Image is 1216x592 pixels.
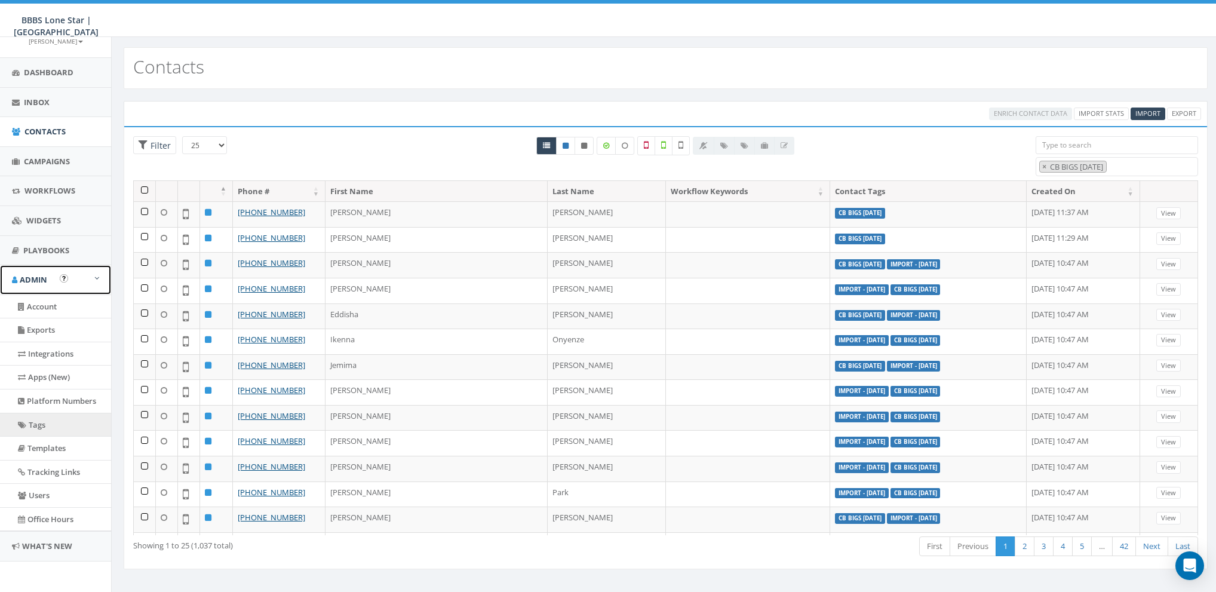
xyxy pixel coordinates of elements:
[326,379,548,405] td: [PERSON_NAME]
[23,245,69,256] span: Playbooks
[950,536,996,556] a: Previous
[615,137,634,155] label: Data not Enriched
[326,532,548,558] td: [PERSON_NAME]
[835,513,885,524] label: CB BIGS [DATE]
[1156,410,1181,423] a: View
[1027,227,1140,253] td: [DATE] 11:29 AM
[1156,512,1181,524] a: View
[887,513,941,524] label: Import - [DATE]
[326,354,548,380] td: Jemima
[238,334,305,345] a: [PHONE_NUMBER]
[326,278,548,303] td: [PERSON_NAME]
[1027,181,1140,202] th: Created On: activate to sort column ascending
[835,488,889,499] label: Import - [DATE]
[890,386,941,397] label: CB BIGS [DATE]
[133,136,176,155] span: Advance Filter
[835,234,885,244] label: CB BIGS [DATE]
[326,481,548,507] td: [PERSON_NAME]
[655,136,673,155] label: Validated
[1156,207,1181,220] a: View
[890,284,941,295] label: CB BIGS [DATE]
[835,361,885,372] label: CB BIGS [DATE]
[548,456,666,481] td: [PERSON_NAME]
[1027,379,1140,405] td: [DATE] 10:47 AM
[1040,161,1049,173] button: Remove item
[835,412,889,422] label: Import - [DATE]
[1135,109,1160,118] span: Import
[835,208,885,219] label: CB BIGS [DATE]
[548,278,666,303] td: [PERSON_NAME]
[1027,405,1140,431] td: [DATE] 10:47 AM
[548,201,666,227] td: [PERSON_NAME]
[238,360,305,370] a: [PHONE_NUMBER]
[1027,456,1140,481] td: [DATE] 10:47 AM
[548,481,666,507] td: Park
[887,310,941,321] label: Import - [DATE]
[835,437,889,447] label: Import - [DATE]
[1027,507,1140,532] td: [DATE] 10:47 AM
[1027,303,1140,329] td: [DATE] 10:47 AM
[890,437,941,447] label: CB BIGS [DATE]
[1156,258,1181,271] a: View
[536,137,557,155] a: All contacts
[326,329,548,354] td: Ikenna
[24,67,73,78] span: Dashboard
[1156,487,1181,499] a: View
[326,507,548,532] td: [PERSON_NAME]
[14,14,99,38] span: BBBS Lone Star | [GEOGRAPHIC_DATA]
[672,136,690,155] label: Not Validated
[548,329,666,354] td: Onyenze
[835,284,889,295] label: Import - [DATE]
[887,361,941,372] label: Import - [DATE]
[890,412,941,422] label: CB BIGS [DATE]
[1156,436,1181,449] a: View
[919,536,950,556] a: First
[835,462,889,473] label: Import - [DATE]
[24,185,75,196] span: Workflows
[581,142,587,149] i: This phone number is unsubscribed and has opted-out of all texts.
[597,137,616,155] label: Data Enriched
[22,541,72,551] span: What's New
[238,512,305,523] a: [PHONE_NUMBER]
[1027,329,1140,354] td: [DATE] 10:47 AM
[133,57,204,76] h2: Contacts
[29,37,83,45] small: [PERSON_NAME]
[830,181,1027,202] th: Contact Tags
[548,227,666,253] td: [PERSON_NAME]
[238,435,305,446] a: [PHONE_NUMBER]
[24,156,70,167] span: Campaigns
[1039,161,1107,173] li: CB BIGS August 2025
[548,354,666,380] td: [PERSON_NAME]
[238,232,305,243] a: [PHONE_NUMBER]
[835,335,889,346] label: Import - [DATE]
[238,461,305,472] a: [PHONE_NUMBER]
[1036,136,1198,154] input: Type to search
[890,335,941,346] label: CB BIGS [DATE]
[1156,232,1181,245] a: View
[548,405,666,431] td: [PERSON_NAME]
[29,35,83,46] a: [PERSON_NAME]
[548,181,666,202] th: Last Name
[1156,283,1181,296] a: View
[1156,334,1181,346] a: View
[548,430,666,456] td: [PERSON_NAME]
[1168,536,1198,556] a: Last
[548,252,666,278] td: [PERSON_NAME]
[1135,109,1160,118] span: CSV files only
[835,310,885,321] label: CB BIGS [DATE]
[835,259,885,270] label: CB BIGS [DATE]
[238,283,305,294] a: [PHONE_NUMBER]
[1156,309,1181,321] a: View
[233,181,326,202] th: Phone #: activate to sort column ascending
[637,136,655,155] label: Not a Mobile
[1034,536,1054,556] a: 3
[1053,536,1073,556] a: 4
[238,410,305,421] a: [PHONE_NUMBER]
[666,181,830,202] th: Workflow Keywords: activate to sort column ascending
[1027,354,1140,380] td: [DATE] 10:47 AM
[1135,536,1168,556] a: Next
[326,456,548,481] td: [PERSON_NAME]
[326,201,548,227] td: [PERSON_NAME]
[1112,536,1136,556] a: 42
[548,303,666,329] td: [PERSON_NAME]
